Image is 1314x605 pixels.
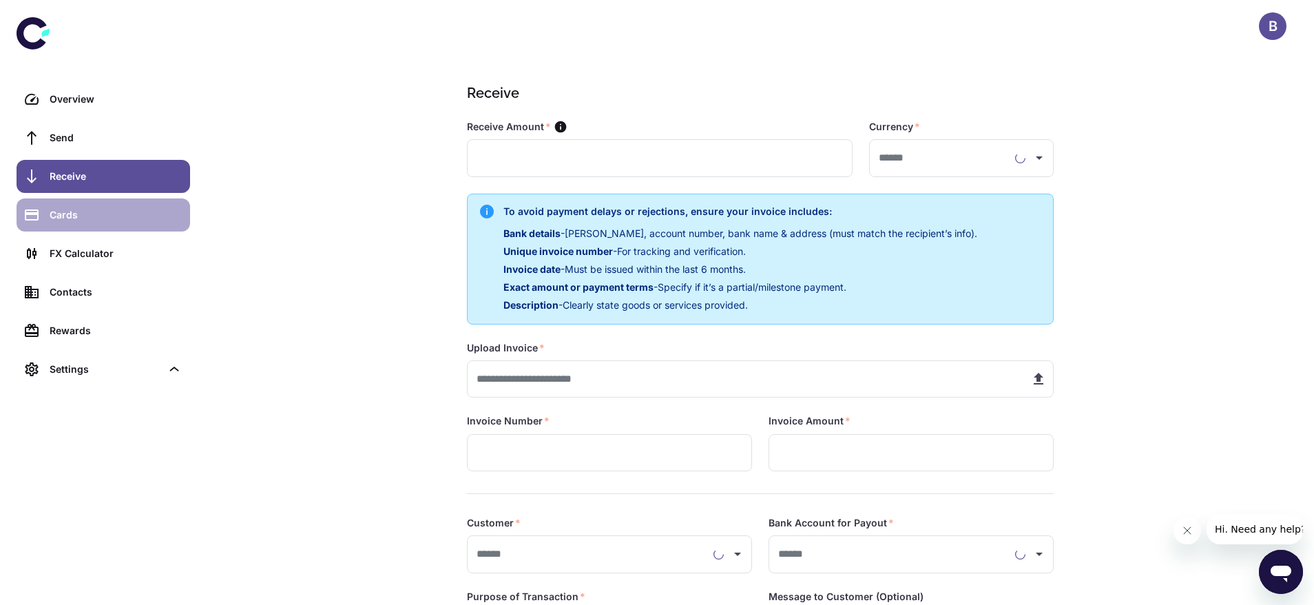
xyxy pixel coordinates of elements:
[467,120,551,134] label: Receive Amount
[503,227,561,239] span: Bank details
[503,299,559,311] span: Description
[503,245,613,257] span: Unique invoice number
[467,341,545,355] label: Upload Invoice
[467,516,521,530] label: Customer
[503,280,977,295] p: - Specify if it’s a partial/milestone payment.
[1207,514,1303,544] iframe: Message from company
[869,120,920,134] label: Currency
[17,121,190,154] a: Send
[50,323,182,338] div: Rewards
[17,314,190,347] a: Rewards
[50,207,182,223] div: Cards
[50,362,161,377] div: Settings
[503,244,977,259] p: - For tracking and verification.
[728,544,747,564] button: Open
[503,298,977,313] p: - Clearly state goods or services provided.
[1174,517,1201,544] iframe: Close message
[467,83,1048,103] h1: Receive
[17,198,190,232] a: Cards
[1030,544,1049,564] button: Open
[769,590,924,604] label: Message to Customer (Optional)
[50,169,182,184] div: Receive
[1259,12,1286,40] button: B
[467,590,585,604] label: Purpose of Transaction
[769,516,894,530] label: Bank Account for Payout
[1030,148,1049,167] button: Open
[503,263,561,275] span: Invoice date
[8,10,99,21] span: Hi. Need any help?
[503,204,977,219] h6: To avoid payment delays or rejections, ensure your invoice includes:
[17,237,190,270] a: FX Calculator
[17,83,190,116] a: Overview
[50,130,182,145] div: Send
[769,414,851,428] label: Invoice Amount
[503,226,977,241] p: - [PERSON_NAME], account number, bank name & address (must match the recipient’s info).
[50,246,182,261] div: FX Calculator
[503,262,977,277] p: - Must be issued within the last 6 months.
[17,353,190,386] div: Settings
[50,285,182,300] div: Contacts
[17,276,190,309] a: Contacts
[1259,550,1303,594] iframe: Button to launch messaging window
[467,414,550,428] label: Invoice Number
[50,92,182,107] div: Overview
[17,160,190,193] a: Receive
[503,281,654,293] span: Exact amount or payment terms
